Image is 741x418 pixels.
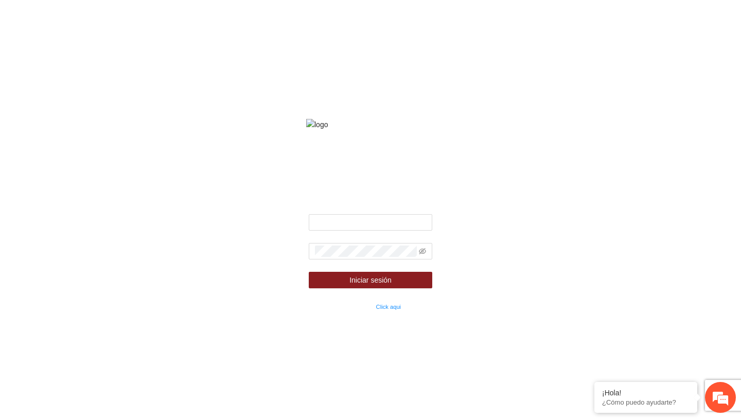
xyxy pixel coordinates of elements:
small: ¿Olvidaste tu contraseña? [309,304,401,310]
button: Iniciar sesión [309,272,432,288]
a: Click aqui [376,304,401,310]
strong: Bienvenido [351,197,390,205]
span: eye-invisible [419,248,426,255]
strong: Fondo de financiamiento de proyectos para la prevención y fortalecimiento de instituciones de seg... [296,145,445,187]
span: Iniciar sesión [349,274,392,286]
img: logo [306,119,435,130]
p: ¿Cómo puedo ayudarte? [602,398,690,406]
div: ¡Hola! [602,389,690,397]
